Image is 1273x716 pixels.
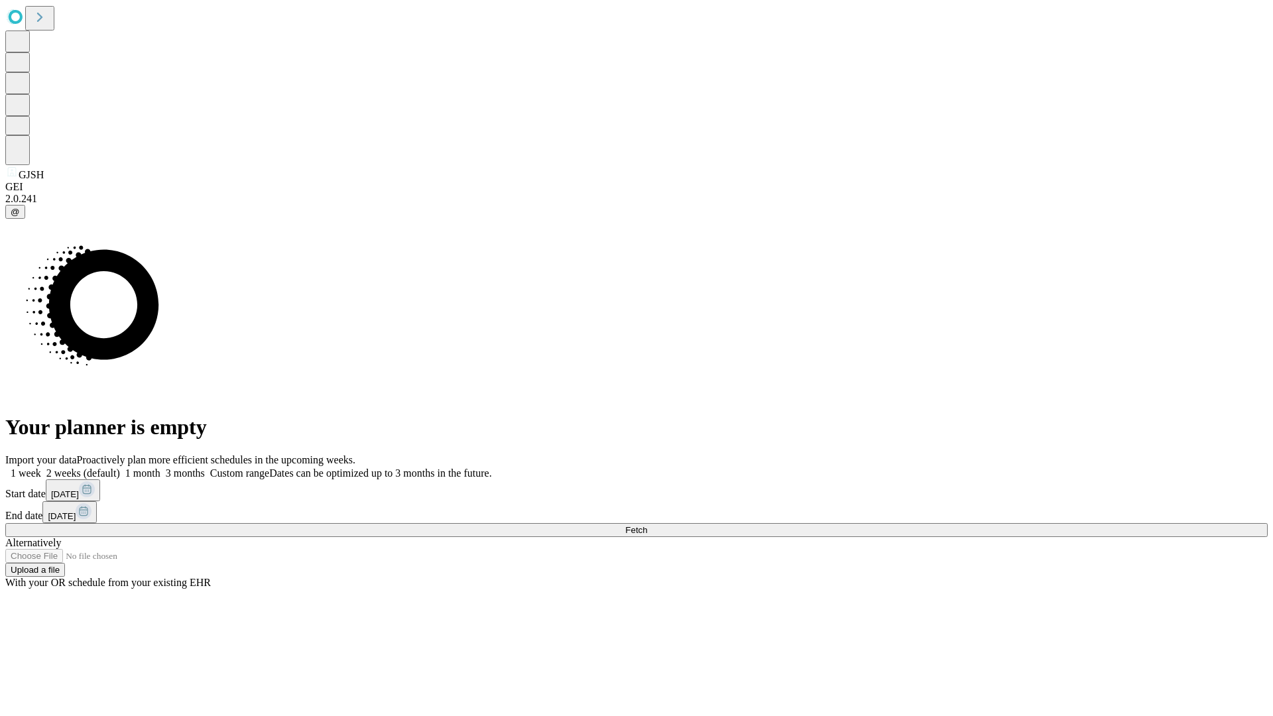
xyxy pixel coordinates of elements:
div: 2.0.241 [5,193,1268,205]
span: GJSH [19,169,44,180]
span: Proactively plan more efficient schedules in the upcoming weeks. [77,454,355,465]
span: Fetch [625,525,647,535]
button: [DATE] [46,479,100,501]
span: Custom range [210,467,269,479]
span: 2 weeks (default) [46,467,120,479]
button: Upload a file [5,563,65,577]
span: With your OR schedule from your existing EHR [5,577,211,588]
span: Import your data [5,454,77,465]
button: Fetch [5,523,1268,537]
div: Start date [5,479,1268,501]
span: 3 months [166,467,205,479]
span: [DATE] [51,489,79,499]
span: 1 month [125,467,160,479]
span: Dates can be optimized up to 3 months in the future. [269,467,491,479]
div: End date [5,501,1268,523]
div: GEI [5,181,1268,193]
button: [DATE] [42,501,97,523]
span: [DATE] [48,511,76,521]
h1: Your planner is empty [5,415,1268,440]
span: Alternatively [5,537,61,548]
button: @ [5,205,25,219]
span: @ [11,207,20,217]
span: 1 week [11,467,41,479]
